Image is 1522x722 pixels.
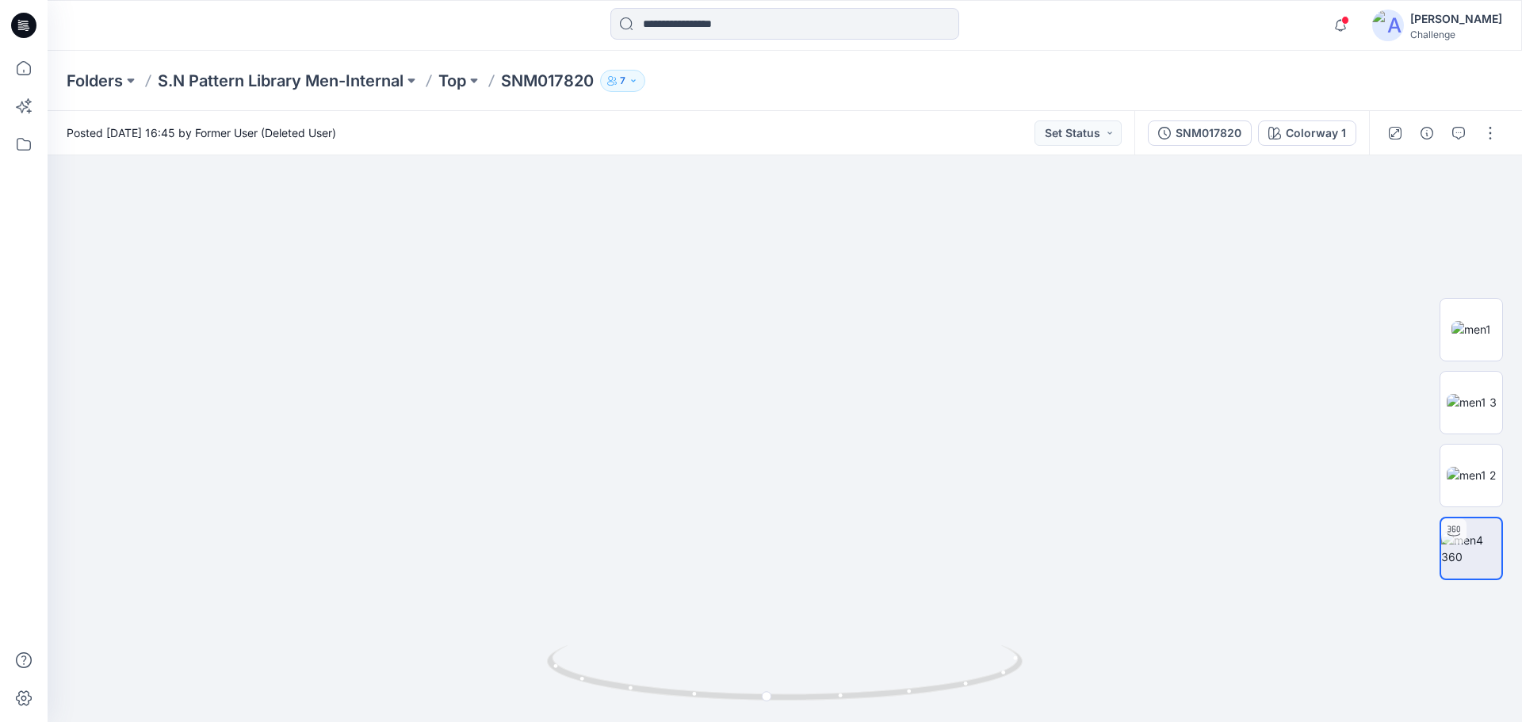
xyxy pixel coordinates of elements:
button: Details [1414,120,1440,146]
div: [PERSON_NAME] [1410,10,1502,29]
a: Folders [67,70,123,92]
img: avatar [1372,10,1404,41]
a: Top [438,70,466,92]
img: men1 2 [1447,467,1496,483]
span: Posted [DATE] 16:45 by [67,124,336,141]
img: men4 360 [1441,532,1501,565]
button: 7 [600,70,645,92]
button: SNM017820 [1148,120,1252,146]
div: Colorway 1 [1286,124,1346,142]
button: Colorway 1 [1258,120,1356,146]
a: S.N Pattern Library Men-Internal [158,70,403,92]
img: men1 [1451,321,1491,338]
a: Former User (Deleted User) [195,126,336,139]
div: SNM017820 [1176,124,1241,142]
img: men1 3 [1447,394,1497,411]
div: Challenge [1410,29,1502,40]
p: 7 [620,72,625,90]
p: SNM017820 [501,70,594,92]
